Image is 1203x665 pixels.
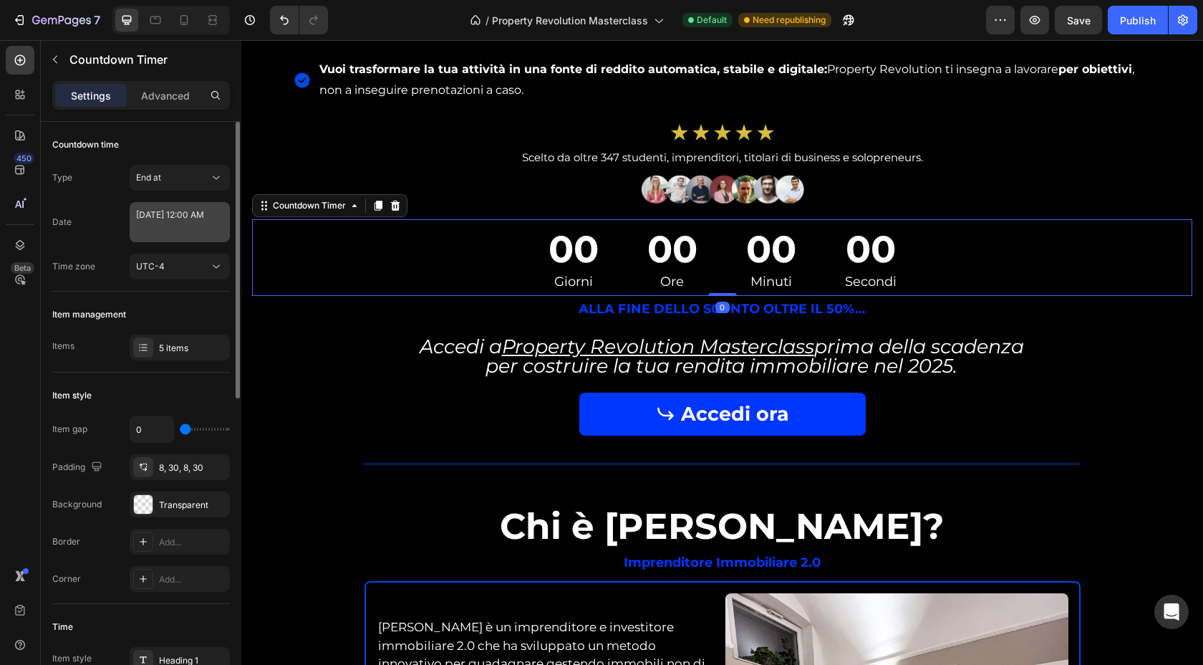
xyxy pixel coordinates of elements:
div: 00 [505,185,555,234]
span: / [485,13,489,28]
img: gempages_564563455110021939-7bba7976-131f-4530-b5a5-75ccc0304cf5.webp [427,81,535,103]
p: Imprenditore Immobiliare 2.0 [12,511,950,534]
div: Open Intercom Messenger [1154,595,1189,629]
div: Time zone [52,260,95,273]
div: Undo/Redo [270,6,328,34]
div: Corner [52,573,81,585]
span: Scelto da oltre 347 studenti, imprenditori, titolari di business e solopreneurs. [281,110,682,124]
u: Property Revolution Masterclass [261,295,573,318]
div: Item gap [52,423,87,436]
div: 8, 30, 8, 30 [159,461,226,474]
div: Beta [11,262,34,274]
button: Publish [1108,6,1168,34]
span: Property Revolution Masterclass [492,13,648,28]
input: Auto [130,416,173,442]
div: Date [52,216,72,229]
p: Settings [71,88,111,103]
p: Countdown Timer [69,51,224,68]
a: Accedi ora [338,353,624,396]
div: 5 items [159,342,226,355]
div: Background [52,498,102,511]
div: 00 [406,185,456,234]
div: Border [52,535,80,548]
span: UTC-4 [136,261,165,272]
div: 450 [14,153,34,164]
button: 7 [6,6,107,34]
p: Minuti [505,234,555,250]
span: Save [1067,14,1091,27]
div: Padding [52,458,105,477]
iframe: Design area [241,40,1203,665]
img: gempages_564563455110021939-82fd82b1-3bc4-4f4e-9aea-043bc85188ca.png [399,133,564,165]
div: Item style [52,652,92,665]
div: 00 [307,185,357,234]
p: Giorni [307,234,357,250]
div: 0 [474,262,488,273]
div: Item style [52,389,92,402]
div: Add... [159,573,226,586]
button: End at [130,165,230,191]
div: Publish [1120,13,1156,28]
div: Add... [159,536,226,549]
p: Ore [406,234,456,250]
div: Countdown Timer [29,159,107,172]
p: Accedi ora [440,361,548,386]
div: Time [52,621,73,633]
h2: Accedi a prima della scadenza per costruire la tua rendita immobiliare nel 2025. [11,295,951,337]
p: Advanced [141,88,190,103]
div: Countdown time [52,138,119,151]
button: UTC-4 [130,254,230,279]
div: Transparent [159,499,226,512]
div: 00 [604,185,655,234]
div: Items [52,340,74,353]
strong: Chi è [PERSON_NAME]? [259,464,702,508]
span: End at [136,172,161,183]
div: Type [52,171,72,184]
p: Secondi [604,234,655,250]
button: Save [1055,6,1102,34]
span: Default [697,14,727,27]
div: Item management [52,308,126,321]
span: Need republishing [753,14,826,27]
p: 7 [94,11,100,29]
p: ALLA FINE DELLO SCONTO OLTRE IL 50%... [12,257,950,280]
